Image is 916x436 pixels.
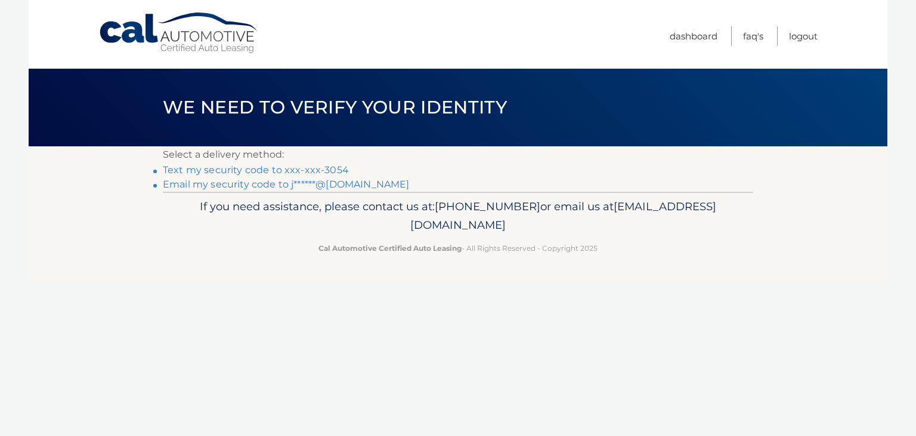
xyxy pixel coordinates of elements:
[743,26,763,46] a: FAQ's
[98,12,259,54] a: Cal Automotive
[163,96,507,118] span: We need to verify your identity
[318,244,462,253] strong: Cal Automotive Certified Auto Leasing
[171,197,745,235] p: If you need assistance, please contact us at: or email us at
[163,146,753,163] p: Select a delivery method:
[163,179,410,190] a: Email my security code to j******@[DOMAIN_NAME]
[435,199,540,213] span: [PHONE_NUMBER]
[670,26,717,46] a: Dashboard
[163,164,349,176] a: Text my security code to xxx-xxx-3054
[789,26,818,46] a: Logout
[171,242,745,254] p: - All Rights Reserved - Copyright 2025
